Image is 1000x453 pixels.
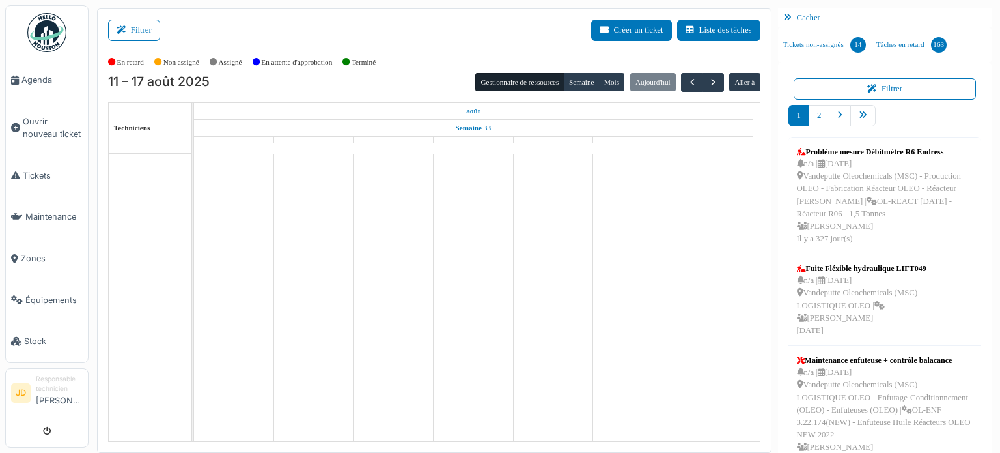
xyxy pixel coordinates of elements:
[6,280,88,321] a: Équipements
[6,155,88,197] a: Tickets
[809,105,829,126] a: 2
[25,211,83,223] span: Maintenance
[6,196,88,238] a: Maintenance
[788,105,982,137] nav: pager
[6,238,88,280] a: Zones
[797,263,973,274] div: Fuite Fléxible hydraulique LIFT049
[11,374,83,415] a: JD Responsable technicien[PERSON_NAME]
[219,57,242,68] label: Assigné
[788,105,809,126] a: 1
[599,73,625,91] button: Mois
[564,73,600,91] button: Semaine
[778,8,992,27] div: Cacher
[6,101,88,155] a: Ouvrir nouveau ticket
[6,321,88,362] a: Stock
[591,20,672,41] button: Créer un ticket
[618,137,648,153] a: 16 août 2025
[475,73,564,91] button: Gestionnaire de ressources
[797,158,973,245] div: n/a | [DATE] Vandeputte Oleochemicals (MSC) - Production OLEO - Fabrication Réacteur OLEO - Réact...
[729,73,760,91] button: Aller à
[117,57,144,68] label: En retard
[794,259,977,340] a: Fuite Fléxible hydraulique LIFT049 n/a |[DATE] Vandeputte Oleochemicals (MSC) - LOGISTIQUE OLEO |...
[36,374,83,412] li: [PERSON_NAME]
[23,169,83,182] span: Tickets
[778,27,871,63] a: Tickets non-assignés
[460,137,487,153] a: 14 août 2025
[21,252,83,265] span: Zones
[108,20,160,41] button: Filtrer
[797,146,973,158] div: Problème mesure Débitmètre R6 Endress
[702,73,724,92] button: Suivant
[25,294,83,306] span: Équipements
[27,13,66,52] img: Badge_color-CXgf-gQk.svg
[163,57,199,68] label: Non assigné
[677,20,760,41] button: Liste des tâches
[463,103,483,119] a: 11 août 2025
[794,143,977,248] a: Problème mesure Débitmètre R6 Endress n/a |[DATE] Vandeputte Oleochemicals (MSC) - Production OLE...
[108,74,210,90] h2: 11 – 17 août 2025
[23,115,83,140] span: Ouvrir nouveau ticket
[931,37,947,53] div: 163
[352,57,376,68] label: Terminé
[21,74,83,86] span: Agenda
[452,120,494,136] a: Semaine 33
[698,137,727,153] a: 17 août 2025
[11,383,31,403] li: JD
[850,37,866,53] div: 14
[261,57,332,68] label: En attente d'approbation
[6,59,88,101] a: Agenda
[630,73,676,91] button: Aujourd'hui
[539,137,568,153] a: 15 août 2025
[114,124,150,132] span: Techniciens
[379,137,408,153] a: 13 août 2025
[871,27,952,63] a: Tâches en retard
[298,137,329,153] a: 12 août 2025
[24,335,83,347] span: Stock
[797,274,973,337] div: n/a | [DATE] Vandeputte Oleochemicals (MSC) - LOGISTIQUE OLEO | [PERSON_NAME] [DATE]
[794,78,977,100] button: Filtrer
[220,137,247,153] a: 11 août 2025
[797,355,973,366] div: Maintenance enfuteuse + contrôle balacance
[36,374,83,394] div: Responsable technicien
[681,73,702,92] button: Précédent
